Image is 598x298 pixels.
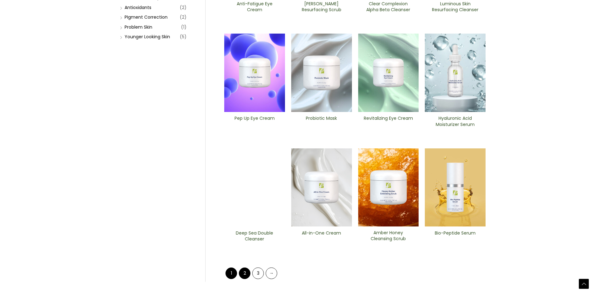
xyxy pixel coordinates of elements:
a: Hyaluronic Acid Moisturizer Serum [430,115,480,129]
a: Clear Complexion Alpha Beta ​Cleanser [363,1,413,15]
h2: Luminous Skin Resurfacing ​Cleanser [430,1,480,13]
h2: Revitalizing ​Eye Cream [363,115,413,127]
img: Pep Up Eye Cream [224,34,285,112]
a: All-in-One ​Cream [297,230,347,244]
h2: Hyaluronic Acid Moisturizer Serum [430,115,480,127]
h2: Pep Up Eye Cream [230,115,280,127]
h2: Bio-Peptide ​Serum [430,230,480,242]
h2: Anti-Fatigue Eye Cream [230,1,280,13]
a: Page 3 [252,268,264,279]
nav: Product Pagination [224,267,486,282]
a: Probiotic Mask [297,115,347,129]
img: Deep Sea Double Cleanser [224,148,285,227]
span: (2) [180,3,187,12]
h2: All-in-One ​Cream [297,230,347,242]
h2: Probiotic Mask [297,115,347,127]
img: Amber Honey Cleansing Scrub [358,148,419,226]
a: PIgment Correction [125,14,168,20]
a: Amber Honey Cleansing Scrub [363,230,413,244]
h2: Deep Sea Double Cleanser [230,230,280,242]
a: Pep Up Eye Cream [230,115,280,129]
a: Anti-Fatigue Eye Cream [230,1,280,15]
img: Bio-Peptide ​Serum [425,148,486,227]
a: Deep Sea Double Cleanser [230,230,280,244]
span: (5) [180,32,187,41]
a: Page 2 [239,268,250,279]
a: Problem Skin [125,24,152,30]
span: (2) [180,13,187,21]
img: Hyaluronic moisturizer Serum [425,34,486,112]
a: [PERSON_NAME] Resurfacing Scrub [297,1,347,15]
a: Antioxidants [125,4,151,11]
a: Younger Looking Skin [125,34,170,40]
img: Revitalizing ​Eye Cream [358,34,419,112]
h2: [PERSON_NAME] Resurfacing Scrub [297,1,347,13]
h2: Amber Honey Cleansing Scrub [363,230,413,242]
a: Revitalizing ​Eye Cream [363,115,413,129]
img: Probiotic Mask [291,34,352,112]
a: Bio-Peptide ​Serum [430,230,480,244]
img: All In One Cream [291,148,352,227]
h2: Clear Complexion Alpha Beta ​Cleanser [363,1,413,13]
span: Page 1 [225,268,237,279]
a: Luminous Skin Resurfacing ​Cleanser [430,1,480,15]
a: → [266,268,277,279]
span: (1) [181,23,187,31]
